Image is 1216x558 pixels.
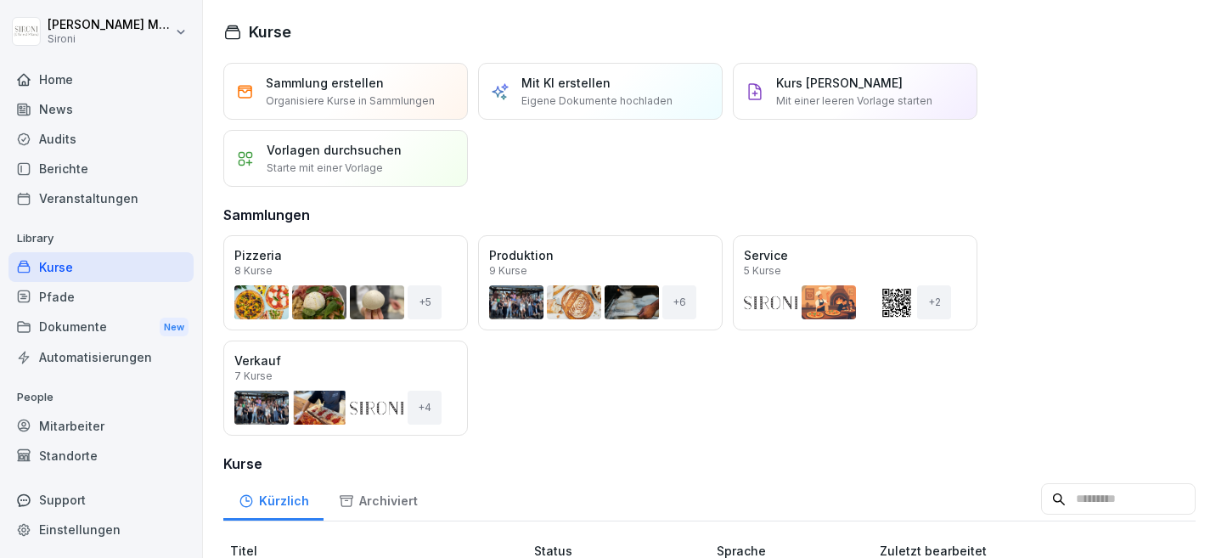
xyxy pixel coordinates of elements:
[160,318,189,337] div: New
[267,161,383,176] p: Starte mit einer Vorlage
[521,93,673,109] p: Eigene Dokumente hochladen
[8,312,194,343] a: DokumenteNew
[8,515,194,544] a: Einstellungen
[478,235,723,330] a: Produktion9 Kurse+6
[8,282,194,312] a: Pfade
[8,441,194,471] a: Standorte
[8,384,194,411] p: People
[223,454,1196,474] h3: Kurse
[8,342,194,372] a: Automatisierungen
[662,285,696,319] div: + 6
[776,93,932,109] p: Mit einer leeren Vorlage starten
[8,65,194,94] a: Home
[249,20,291,43] h1: Kurse
[744,266,781,276] p: 5 Kurse
[8,411,194,441] a: Mitarbeiter
[8,124,194,154] a: Audits
[223,477,324,521] a: Kürzlich
[234,266,273,276] p: 8 Kurse
[48,33,172,45] p: Sironi
[8,154,194,183] a: Berichte
[234,246,457,264] p: Pizzeria
[8,312,194,343] div: Dokumente
[266,74,384,92] p: Sammlung erstellen
[324,477,432,521] a: Archiviert
[234,352,457,369] p: Verkauf
[521,74,611,92] p: Mit KI erstellen
[234,371,273,381] p: 7 Kurse
[917,285,951,319] div: + 2
[48,18,172,32] p: [PERSON_NAME] Malec
[223,341,468,436] a: Verkauf7 Kurse+4
[744,246,966,264] p: Service
[8,225,194,252] p: Library
[8,94,194,124] a: News
[223,205,310,225] h3: Sammlungen
[266,93,435,109] p: Organisiere Kurse in Sammlungen
[267,141,402,159] p: Vorlagen durchsuchen
[8,485,194,515] div: Support
[776,74,903,92] p: Kurs [PERSON_NAME]
[408,391,442,425] div: + 4
[489,246,712,264] p: Produktion
[733,235,977,330] a: Service5 Kurse+2
[408,285,442,319] div: + 5
[8,252,194,282] a: Kurse
[8,183,194,213] a: Veranstaltungen
[223,235,468,330] a: Pizzeria8 Kurse+5
[489,266,527,276] p: 9 Kurse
